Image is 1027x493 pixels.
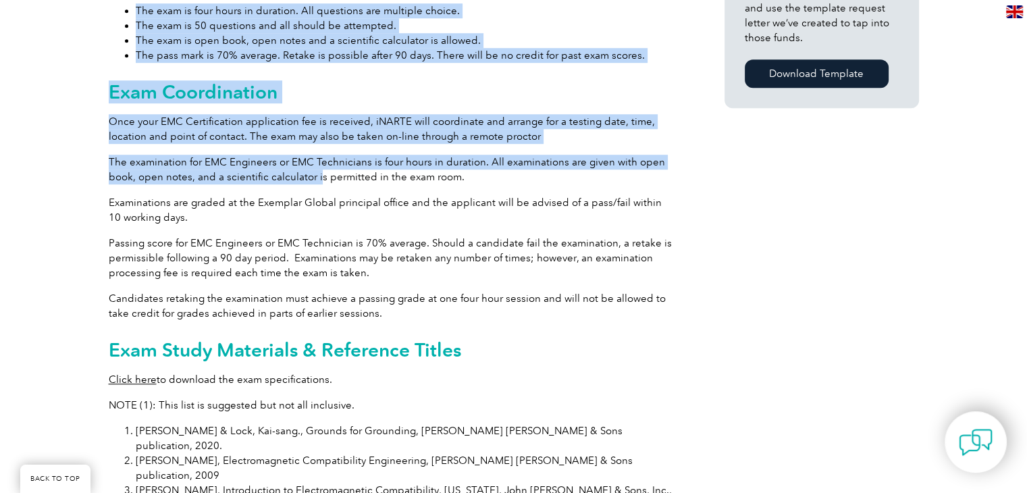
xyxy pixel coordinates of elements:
p: NOTE (1): This list is suggested but not all inclusive. [109,398,676,413]
a: Click here [109,373,157,386]
li: The exam is 50 questions and all should be attempted. [136,18,676,33]
li: The exam is open book, open notes and a scientific calculator is allowed. [136,33,676,48]
li: The pass mark is 70% average. Retake is possible after 90 days. There will be no credit for past ... [136,48,676,63]
p: Passing score for EMC Engineers or EMC Technician is 70% average. Should a candidate fail the exa... [109,236,676,280]
a: Download Template [745,59,889,88]
img: en [1006,5,1023,18]
h2: Exam Study Materials & Reference Titles [109,339,676,361]
p: The examination for EMC Engineers or EMC Technicians is four hours in duration. All examinations ... [109,155,676,184]
img: contact-chat.png [959,425,993,459]
p: to download the exam specifications. [109,372,676,387]
p: Examinations are graded at the Exemplar Global principal office and the applicant will be advised... [109,195,676,225]
a: BACK TO TOP [20,465,90,493]
p: Candidates retaking the examination must achieve a passing grade at one four hour session and wil... [109,291,676,321]
li: The exam is four hours in duration. All questions are multiple choice. [136,3,676,18]
li: [PERSON_NAME] & Lock, Kai-sang., Grounds for Grounding, [PERSON_NAME] [PERSON_NAME] & Sons public... [136,423,676,453]
p: Once your EMC Certification application fee is received, iNARTE will coordinate and arrange for a... [109,114,676,144]
h2: Exam Coordination [109,81,676,103]
li: [PERSON_NAME], Electromagnetic Compatibility Engineering, [PERSON_NAME] [PERSON_NAME] & Sons publ... [136,453,676,483]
